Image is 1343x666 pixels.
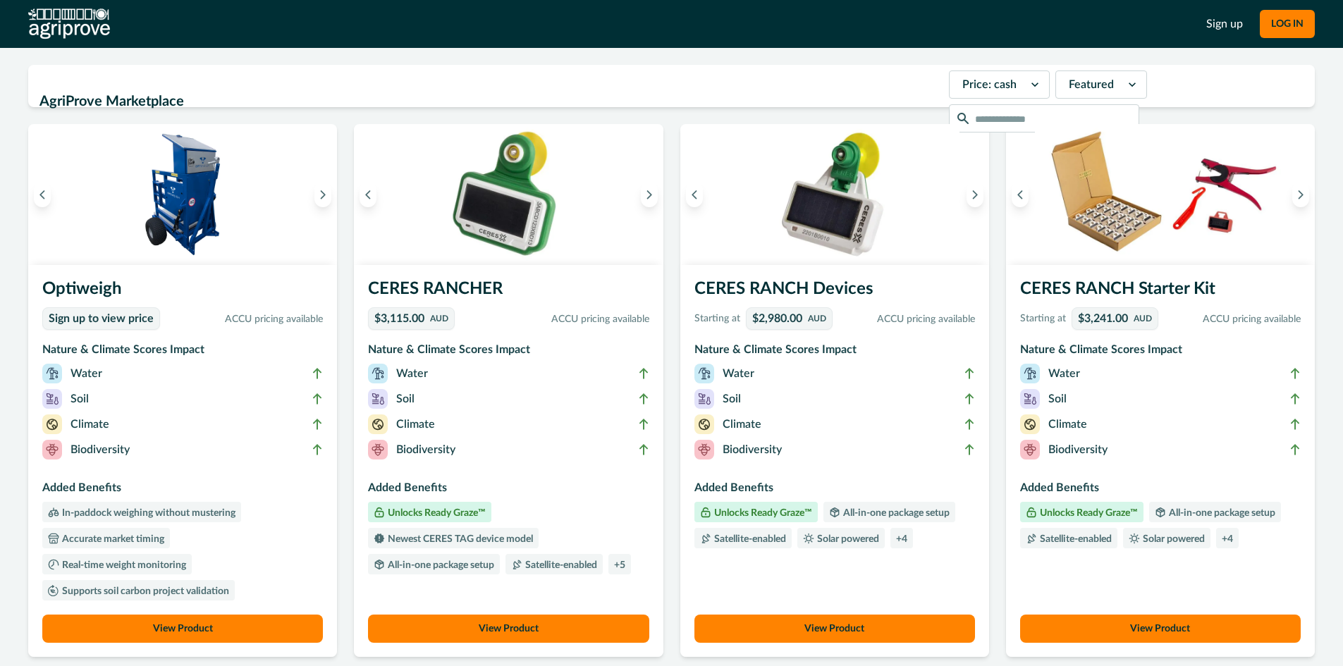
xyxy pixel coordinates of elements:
h3: Added Benefits [1020,479,1301,502]
a: Sign up [1206,16,1243,32]
p: Water [1048,365,1080,382]
h3: Nature & Climate Scores Impact [42,341,323,364]
p: Newest CERES TAG device model [385,534,533,544]
p: + 4 [896,534,907,544]
p: Soil [1048,390,1067,407]
p: Biodiversity [396,441,455,458]
button: View Product [694,615,975,643]
p: Satellite-enabled [522,560,597,570]
p: Accurate market timing [59,534,164,544]
p: AUD [430,314,448,323]
p: Supports soil carbon project validation [59,586,229,596]
p: Starting at [694,312,740,326]
p: All-in-one package setup [385,560,494,570]
button: View Product [1020,615,1301,643]
p: Water [70,365,102,382]
h2: AgriProve Marketplace [39,88,940,115]
button: Next image [967,182,983,207]
p: Climate [396,416,435,433]
p: Biodiversity [723,441,782,458]
p: ACCU pricing available [1164,312,1301,327]
p: Solar powered [814,534,879,544]
p: AUD [1134,314,1152,323]
p: ACCU pricing available [460,312,649,327]
button: Previous image [360,182,376,207]
h3: Nature & Climate Scores Impact [368,341,649,364]
h3: Added Benefits [368,479,649,502]
button: Next image [1292,182,1309,207]
p: $2,980.00 [752,313,802,324]
p: ACCU pricing available [838,312,975,327]
p: Unlocks Ready Graze™ [1037,508,1138,518]
img: AgriProve logo [28,8,110,39]
img: A single CERES RANCH device [680,124,989,265]
p: All-in-one package setup [1166,508,1275,518]
p: $3,115.00 [374,313,424,324]
button: LOG IN [1260,10,1315,38]
img: A CERES RANCH starter kit [1006,124,1315,265]
h3: CERES RANCHER [368,276,649,307]
button: Previous image [686,182,703,207]
p: Soil [396,390,415,407]
p: + 4 [1222,534,1233,544]
p: Biodiversity [1048,441,1108,458]
p: Starting at [1020,312,1066,326]
p: In-paddock weighing without mustering [59,508,235,518]
p: Water [396,365,428,382]
button: Previous image [34,182,51,207]
p: ACCU pricing available [166,312,323,327]
p: Satellite-enabled [711,534,786,544]
p: Climate [723,416,761,433]
h3: Optiweigh [42,276,323,307]
button: Next image [641,182,658,207]
button: Previous image [1012,182,1029,207]
p: Climate [1048,416,1087,433]
h3: Added Benefits [42,479,323,502]
p: Water [723,365,754,382]
p: Sign up to view price [49,312,154,326]
p: Satellite-enabled [1037,534,1112,544]
p: AUD [808,314,826,323]
p: Biodiversity [70,441,130,458]
p: + 5 [614,560,625,570]
h3: Nature & Climate Scores Impact [1020,341,1301,364]
img: An Optiweigh unit [28,124,337,265]
p: Unlocks Ready Graze™ [385,508,486,518]
h3: CERES RANCH Devices [694,276,975,307]
h3: Added Benefits [694,479,975,502]
p: Solar powered [1140,534,1205,544]
h3: Nature & Climate Scores Impact [694,341,975,364]
h3: CERES RANCH Starter Kit [1020,276,1301,307]
img: A single CERES RANCHER device [354,124,663,265]
p: Climate [70,416,109,433]
p: All-in-one package setup [840,508,950,518]
p: Real-time weight monitoring [59,560,186,570]
button: Next image [314,182,331,207]
a: Sign up to view price [42,307,160,330]
p: Soil [723,390,741,407]
p: $3,241.00 [1078,313,1128,324]
p: Unlocks Ready Graze™ [711,508,812,518]
button: View Product [368,615,649,643]
button: View Product [42,615,323,643]
p: Soil [70,390,89,407]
